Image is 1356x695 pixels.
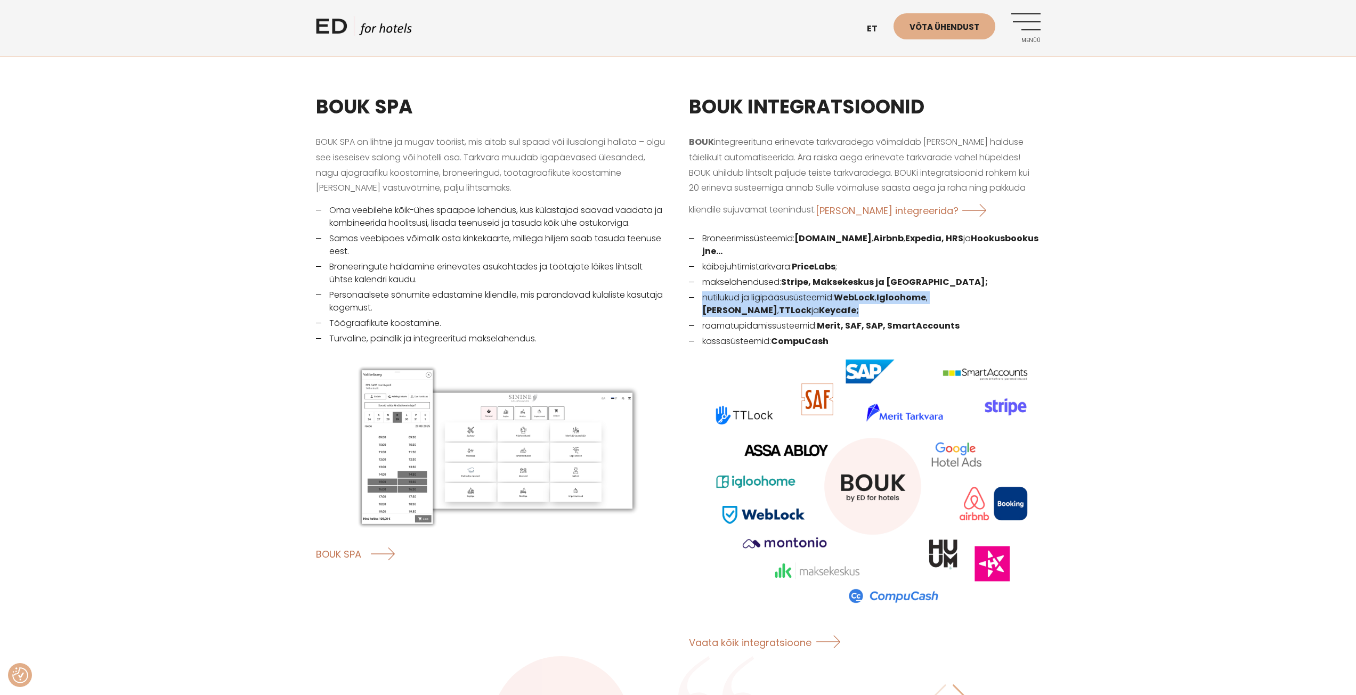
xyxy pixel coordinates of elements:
li: Töögraafikute koostamine. [316,317,668,330]
li: Turvaline, paindlik ja integreeritud makselahendus. [316,332,668,345]
li: nutilukud ja ligipääsusüsteemid: , , , ja [689,291,1041,317]
strong: Stripe, Maksekeskus ja [GEOGRAPHIC_DATA]; [781,276,988,288]
strong: Hookusbookus jne… [702,232,1038,257]
strong: WebLock [834,291,875,304]
a: [PERSON_NAME] integreerida? [816,196,996,224]
img: Spaa_broneerimissusteem.png [316,358,668,534]
a: BOUK SPA [316,539,399,568]
li: Personaalsete sõnumite edastamine kliendile, mis parandavad külaliste kasutaja kogemust. [316,289,668,314]
strong: Merit, SAF, SAP, SmartAccounts [817,320,960,332]
strong: BOUK [689,136,714,148]
a: Menüü [1011,13,1041,43]
li: käibejuhtimistarkvara: ; [689,260,1041,273]
strong: CompuCash [771,335,829,347]
li: makselahendused: [689,276,1041,289]
strong: TTLock [779,304,811,316]
p: integreerituna erinevate tarkvaradega võimaldab [PERSON_NAME] halduse täielikult automatiseerida.... [689,135,1041,224]
strong: [DOMAIN_NAME] [794,232,872,244]
li: Broneerimissüsteemid: , , ja [689,232,1041,258]
button: Nõusolekueelistused [12,667,28,683]
a: ED HOTELS [316,16,412,43]
a: et [862,16,894,42]
strong: PriceLabs [792,260,835,273]
strong: Airbnb [873,232,904,244]
li: Oma veebilehe kõik-ühes spaapoe lahendus, kus külastajad saavad vaadata ja kombineerida hoolitsus... [316,204,668,230]
li: kassasüsteemid: [689,335,1041,619]
p: BOUK SPA on lihtne ja mugav tööriist, mis aitab sul spaad või ilusalongi hallata – olgu see isese... [316,135,668,196]
li: Broneeringute haldamine erinevates asukohtades ja töötajate lõikes lihtsalt ühtse kalendri kaudu. [316,260,668,286]
strong: Igloohome [876,291,926,304]
li: Samas veebipoes võimalik osta kinkekaarte, millega hiljem saab tasuda teenuse eest. [316,232,668,258]
strong: [PERSON_NAME] [702,304,777,316]
strong: Expedia, HRS [905,232,963,244]
span: Menüü [1011,37,1041,44]
a: Vaata kõik integratsioone [689,628,849,656]
h3: BOUK SPA [316,93,668,121]
li: raamatupidamissüsteemid: [689,320,1041,332]
strong: Keycafe; [819,304,859,316]
img: Revisit consent button [12,667,28,683]
h3: BOUK INTEGRATSIOONID [689,93,1041,121]
a: Võta ühendust [894,13,995,39]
